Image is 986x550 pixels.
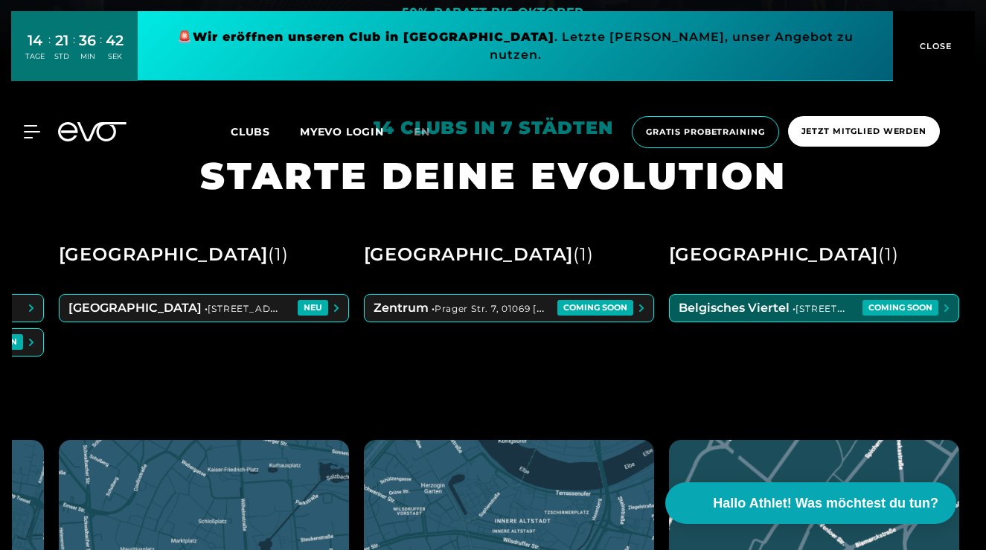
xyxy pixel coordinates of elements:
div: : [100,31,102,71]
div: TAGE [25,51,45,62]
div: [GEOGRAPHIC_DATA] [59,237,289,272]
div: 36 [79,30,96,51]
button: CLOSE [893,11,975,81]
div: : [48,31,51,71]
a: en [414,124,448,141]
span: Jetzt Mitglied werden [801,125,926,138]
div: MIN [79,51,96,62]
span: ( 1 ) [268,243,288,265]
div: [GEOGRAPHIC_DATA] [669,237,899,272]
a: Jetzt Mitglied werden [784,116,944,148]
h1: STARTE DEINE EVOLUTION [200,152,787,200]
span: Gratis Probetraining [646,126,765,138]
span: en [414,125,430,138]
span: CLOSE [916,39,953,53]
span: Clubs [231,125,270,138]
span: ( 1 ) [573,243,593,265]
a: MYEVO LOGIN [300,125,384,138]
span: ( 1 ) [878,243,898,265]
div: : [73,31,75,71]
span: Hallo Athlet! Was möchtest du tun? [713,493,938,514]
div: STD [54,51,69,62]
div: 42 [106,30,124,51]
a: Clubs [231,124,300,138]
button: Hallo Athlet! Was möchtest du tun? [665,482,956,524]
div: 21 [54,30,69,51]
div: 14 [25,30,45,51]
div: SEK [106,51,124,62]
a: Gratis Probetraining [627,116,784,148]
div: [GEOGRAPHIC_DATA] [364,237,594,272]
